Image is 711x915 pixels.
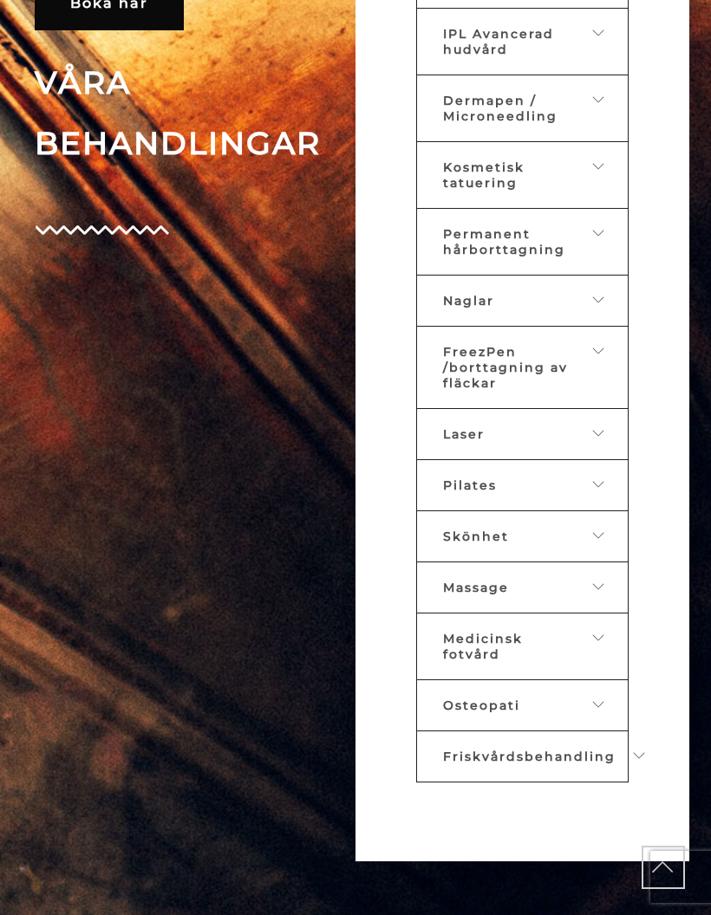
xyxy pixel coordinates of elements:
[443,580,509,595] span: Massage
[416,613,629,680] a: Medicinsk fotvård
[416,679,629,731] a: Osteopati
[35,225,169,235] img: Group-4-copy-8
[443,749,616,764] span: Friskvårdsbehandling
[35,52,342,113] span: VÅRA
[416,459,629,511] a: Pilates
[416,8,629,75] a: IPL Avancerad hudvård
[443,344,568,391] span: FreezPen /borttagning av fläckar
[416,730,629,782] a: Friskvårdsbehandling
[443,226,565,257] span: Permanent hårborttagning
[416,408,629,460] a: Laser
[416,208,629,276] a: Permanent hårborttagning
[443,26,554,57] span: IPL Avancerad hudvård
[416,275,629,327] a: Naglar
[416,510,629,562] a: Skönhet
[443,477,497,493] span: Pilates
[416,75,629,142] a: Dermapen / Microneedling
[416,326,629,409] a: FreezPen /borttagning av fläckar
[443,529,509,544] span: Skönhet
[443,93,558,124] span: Dermapen / Microneedling
[443,698,520,713] span: Osteopati
[35,113,342,173] span: BEHANDLINGAR
[443,426,485,442] span: Laser
[416,141,629,209] a: Kosmetisk tatuering
[443,631,523,662] span: Medicinsk fotvård
[443,293,494,308] span: Naglar
[416,561,629,613] a: Massage
[443,159,525,191] span: Kosmetisk tatuering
